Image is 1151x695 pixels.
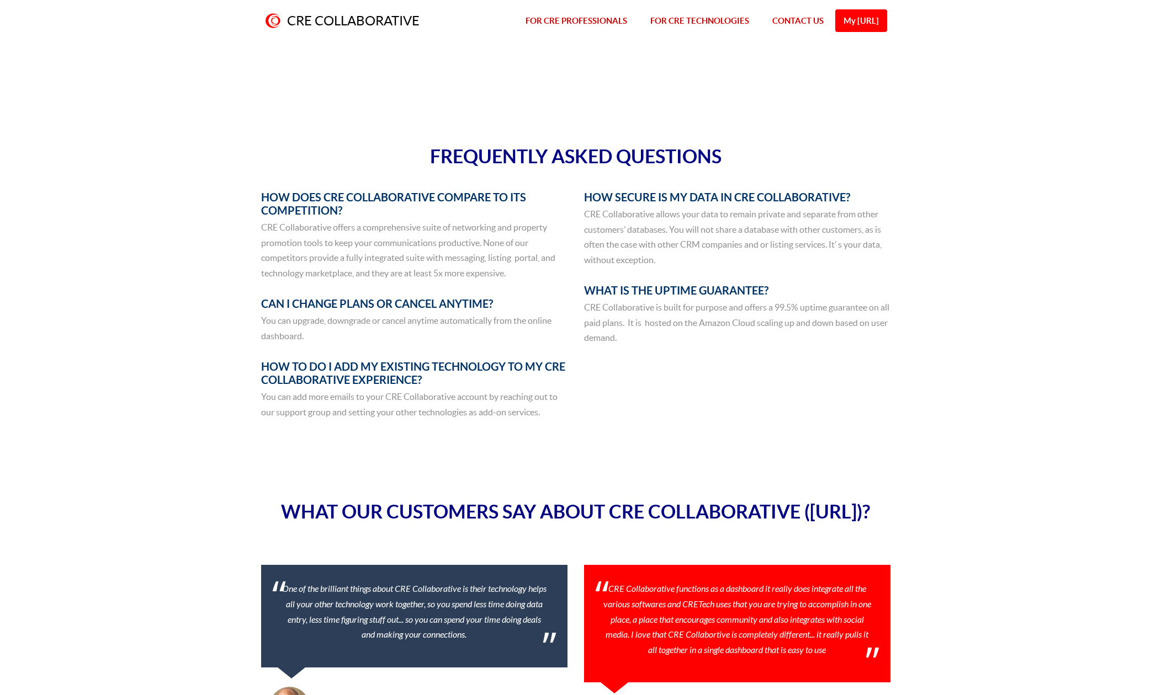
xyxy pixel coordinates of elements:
span: WHAT OUR CUSTOMERS SAY ABOUT CRE COLLABORATIVE ([URL])? [281,501,870,522]
span: HOW DOES CRE COLLABORATIVE COMPARE TO ITS COMPETITION? [261,191,526,217]
p: CRE Collaborative offers a comprehensive suite of networking and property promotion tools to keep... [261,220,567,281]
a: My [URL] [835,9,887,32]
p: CRE Collaborative allows your data to remain private and separate from other customers’ databases... [584,207,890,268]
span: WHAT IS THE UPTIME GUARANTEE? [584,284,768,297]
p: You can add more emails to your CRE Collaborative account by reaching out to our support group an... [261,389,567,420]
span: HOW SECURE IS MY DATA IN CRE COLLABORATIVE? [584,191,850,204]
p: CRE Collaborative functions as a dashboard it really does integrate all the various softwares and... [603,581,871,657]
span: FREQUENTLY ASKED QUESTIONS [430,146,722,167]
div: Protected by Grammarly [887,324,888,341]
p: You can upgrade, downgrade or cancel anytime automatically from the online dashboard. [261,313,567,344]
span: HOW TO DO I ADD MY EXISTING TECHNOLOGY TO MY CRE COLLABORATIVE EXPERIENCE? [261,360,565,386]
span: CAN I CHANGE PLANS OR CANCEL ANYTIME? [261,297,493,310]
p: One of the brilliant things about CRE Collaborative is their technology helps all your other tech... [280,581,548,642]
p: CRE Collaborative is built for purpose and offers a 99.5% uptime guarantee on all paid plans. It ... [584,300,890,346]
